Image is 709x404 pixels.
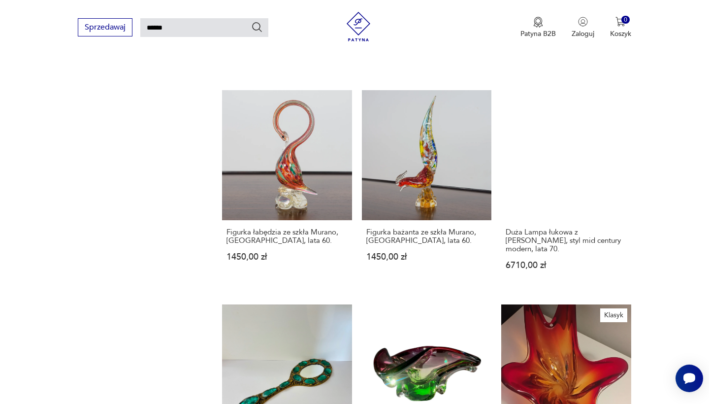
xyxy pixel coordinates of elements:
p: Koszyk [610,29,631,38]
button: Szukaj [251,21,263,33]
a: Ikona medaluPatyna B2B [520,17,556,38]
iframe: Smartsupp widget button [676,365,703,392]
a: Sprzedawaj [78,25,132,32]
p: Zaloguj [572,29,594,38]
p: 1450,00 zł [226,253,347,261]
img: Ikona medalu [533,17,543,28]
p: 6710,00 zł [506,261,626,269]
h3: Figurka bażanta ze szkła Murano, [GEOGRAPHIC_DATA], lata 60. [366,228,487,245]
img: Patyna - sklep z meblami i dekoracjami vintage [344,12,373,41]
h3: Figurka łabędzia ze szkła Murano, [GEOGRAPHIC_DATA], lata 60. [226,228,347,245]
h3: Duża Lampa łukowa z [PERSON_NAME], styl mid century modern, lata 70. [506,228,626,253]
div: 0 [621,16,630,24]
a: Figurka bażanta ze szkła Murano, Włochy, lata 60.Figurka bażanta ze szkła Murano, [GEOGRAPHIC_DAT... [362,90,491,288]
button: 0Koszyk [610,17,631,38]
img: Ikona koszyka [615,17,625,27]
img: Ikonka użytkownika [578,17,588,27]
a: Figurka łabędzia ze szkła Murano, Włochy, lata 60.Figurka łabędzia ze szkła Murano, [GEOGRAPHIC_D... [222,90,352,288]
button: Sprzedawaj [78,18,132,36]
button: Patyna B2B [520,17,556,38]
p: Patyna B2B [520,29,556,38]
a: Duża Lampa łukowa z kloszem Murano, styl mid century modern, lata 70.Duża Lampa łukowa z [PERSON_... [501,90,631,288]
button: Zaloguj [572,17,594,38]
p: 1450,00 zł [366,253,487,261]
